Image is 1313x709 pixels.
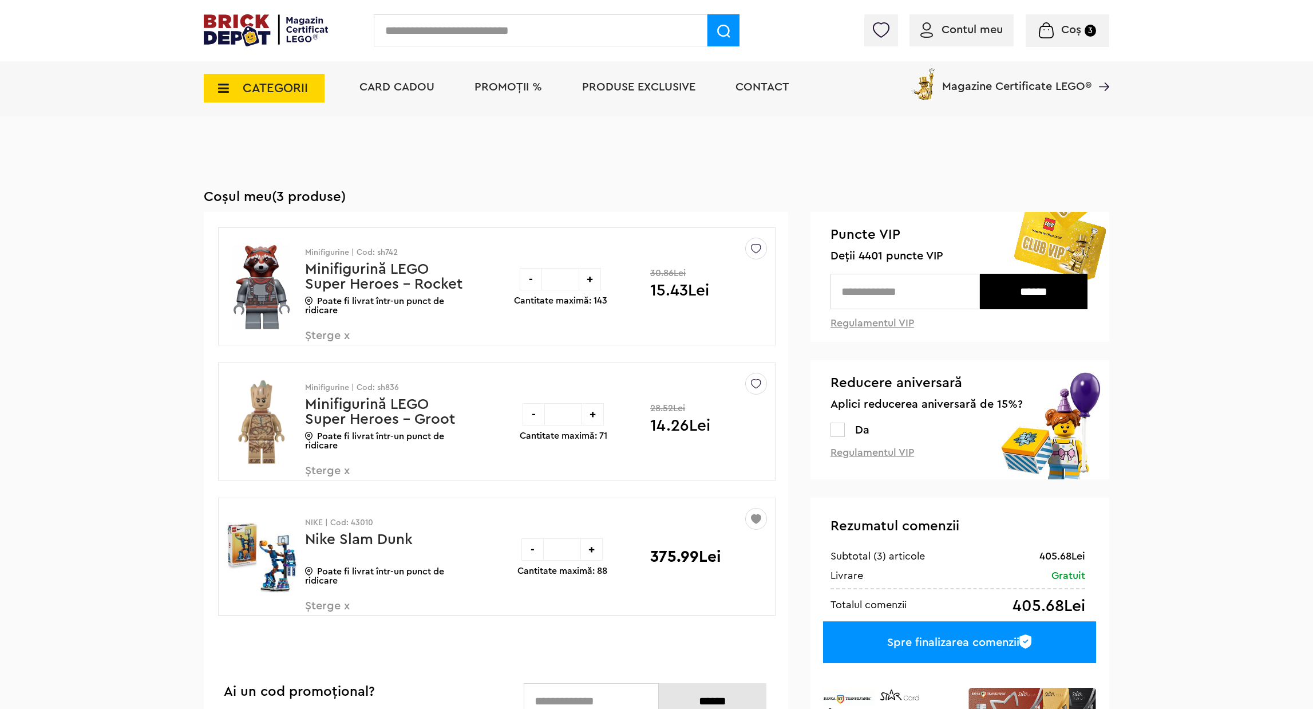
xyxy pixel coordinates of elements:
div: Gratuit [1051,569,1085,582]
span: Contul meu [942,24,1003,36]
a: PROMOȚII % [474,81,542,93]
a: Spre finalizarea comenzii [823,621,1096,663]
a: Contact [735,81,789,93]
p: Cantitate maximă: 88 [517,566,607,576]
span: Coș [1061,24,1081,36]
p: Minifigurine | Cod: sh742 [305,249,468,257]
div: - [523,403,545,426]
div: + [579,268,601,290]
img: Minifigurină LEGO Super Heroes - Rocket Raccoon sh742 [232,244,291,330]
h1: Coșul meu [204,189,1109,205]
a: Regulamentul VIP [830,447,914,458]
span: Șterge x [305,465,440,490]
div: 405.68Lei [1039,549,1085,563]
span: Deții 4401 puncte VIP [830,250,1090,263]
div: Totalul comenzii [830,598,907,612]
a: Card Cadou [359,81,434,93]
p: Poate fi livrat într-un punct de ridicare [305,432,468,450]
span: Da [855,424,869,436]
p: Cantitate maximă: 143 [514,296,607,305]
a: Nike Slam Dunk [305,532,413,547]
span: Reducere aniversară [830,375,1090,392]
span: Ai un cod promoțional? [224,685,375,699]
p: Cantitate maximă: 71 [520,431,607,440]
div: - [521,538,544,561]
span: (3 produse) [272,190,346,204]
div: 405.68Lei [1013,598,1085,615]
span: 28.52Lei [650,404,710,413]
span: Magazine Certificate LEGO® [942,66,1091,92]
span: CATEGORII [243,82,308,94]
div: - [520,268,542,290]
p: Minifigurine | Cod: sh836 [305,384,468,392]
span: 14.26Lei [650,417,710,434]
a: Minifigurină LEGO Super Heroes - Groot sh836 [305,397,455,442]
a: Magazine Certificate LEGO® [1091,66,1109,77]
span: Puncte VIP [830,226,1090,244]
span: Aplici reducerea aniversară de 15%? [830,398,1090,411]
div: + [580,538,603,561]
span: Rezumatul comenzii [830,519,959,533]
a: Contul meu [920,24,1003,36]
div: + [582,403,604,426]
a: Regulamentul VIP [830,318,914,328]
small: 3 [1085,25,1096,37]
div: Subtotal (3) articole [830,549,925,563]
p: Poate fi livrat într-un punct de ridicare [305,297,468,315]
span: Șterge x [305,330,440,354]
p: NIKE | Cod: 43010 [305,519,468,527]
span: 30.86Lei [650,269,709,278]
span: Șterge x [305,600,440,625]
img: Minifigurină LEGO Super Heroes - Groot sh836 [230,379,294,465]
p: Poate fi livrat într-un punct de ridicare [305,567,468,585]
a: Minifigurină LEGO Super Heroes - Rocket Raccoon sh742 [305,262,462,306]
p: 375.99Lei [650,549,721,565]
span: 15.43Lei [650,282,709,298]
img: Nike Slam Dunk [227,514,297,600]
a: Produse exclusive [582,81,695,93]
div: Livrare [830,569,863,582]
